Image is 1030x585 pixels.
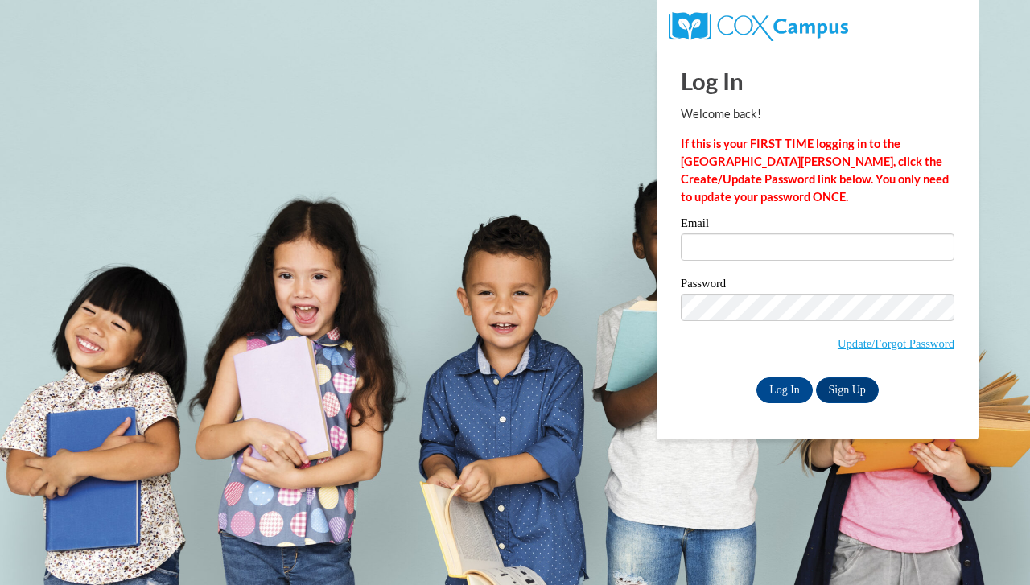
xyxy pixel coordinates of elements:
[681,278,954,294] label: Password
[681,217,954,233] label: Email
[669,19,848,32] a: COX Campus
[681,105,954,123] p: Welcome back!
[838,337,954,350] a: Update/Forgot Password
[756,377,813,403] input: Log In
[681,64,954,97] h1: Log In
[669,12,848,41] img: COX Campus
[681,137,949,204] strong: If this is your FIRST TIME logging in to the [GEOGRAPHIC_DATA][PERSON_NAME], click the Create/Upd...
[816,377,879,403] a: Sign Up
